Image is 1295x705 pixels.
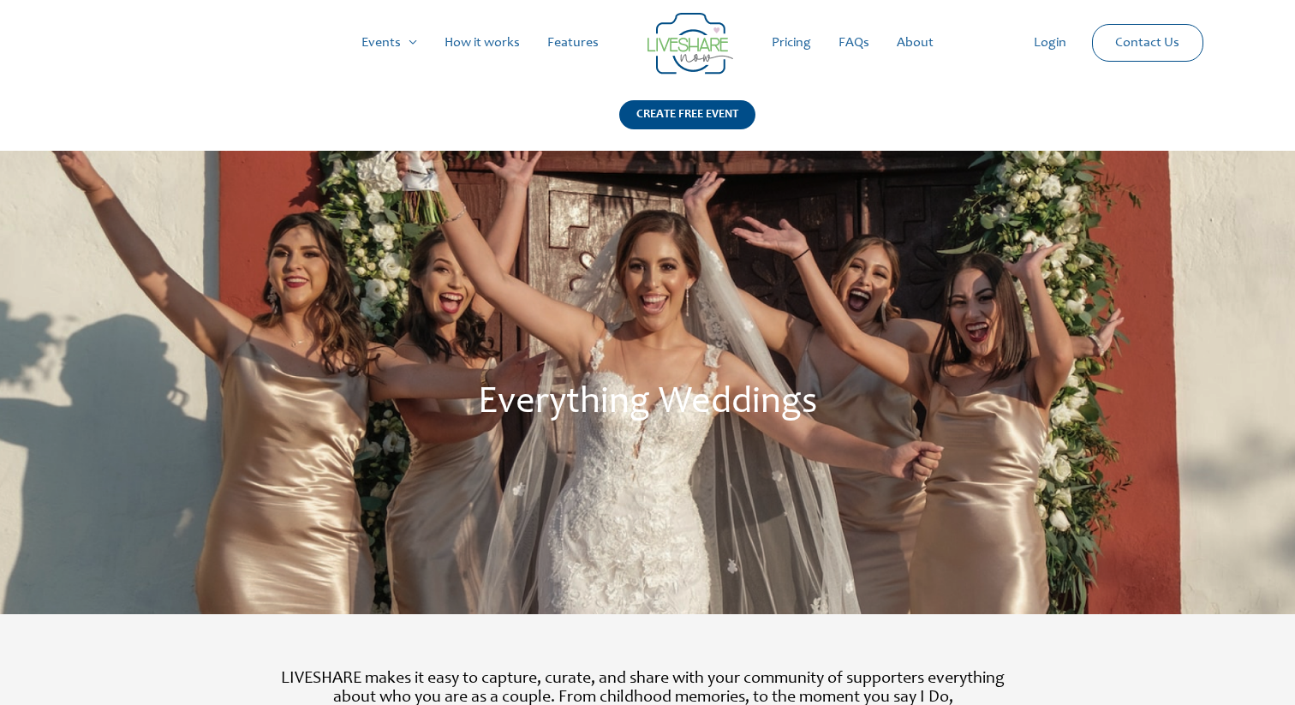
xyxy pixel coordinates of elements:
span: Everything Weddings [478,385,817,422]
a: Contact Us [1101,25,1193,61]
a: Pricing [758,15,825,70]
img: LiveShare logo - Capture & Share Event Memories [647,13,733,75]
a: About [883,15,947,70]
a: FAQs [825,15,883,70]
a: Events [348,15,431,70]
a: Features [534,15,612,70]
a: How it works [431,15,534,70]
nav: Site Navigation [30,15,1265,70]
a: CREATE FREE EVENT [619,100,755,151]
div: CREATE FREE EVENT [619,100,755,129]
a: Login [1020,15,1080,70]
